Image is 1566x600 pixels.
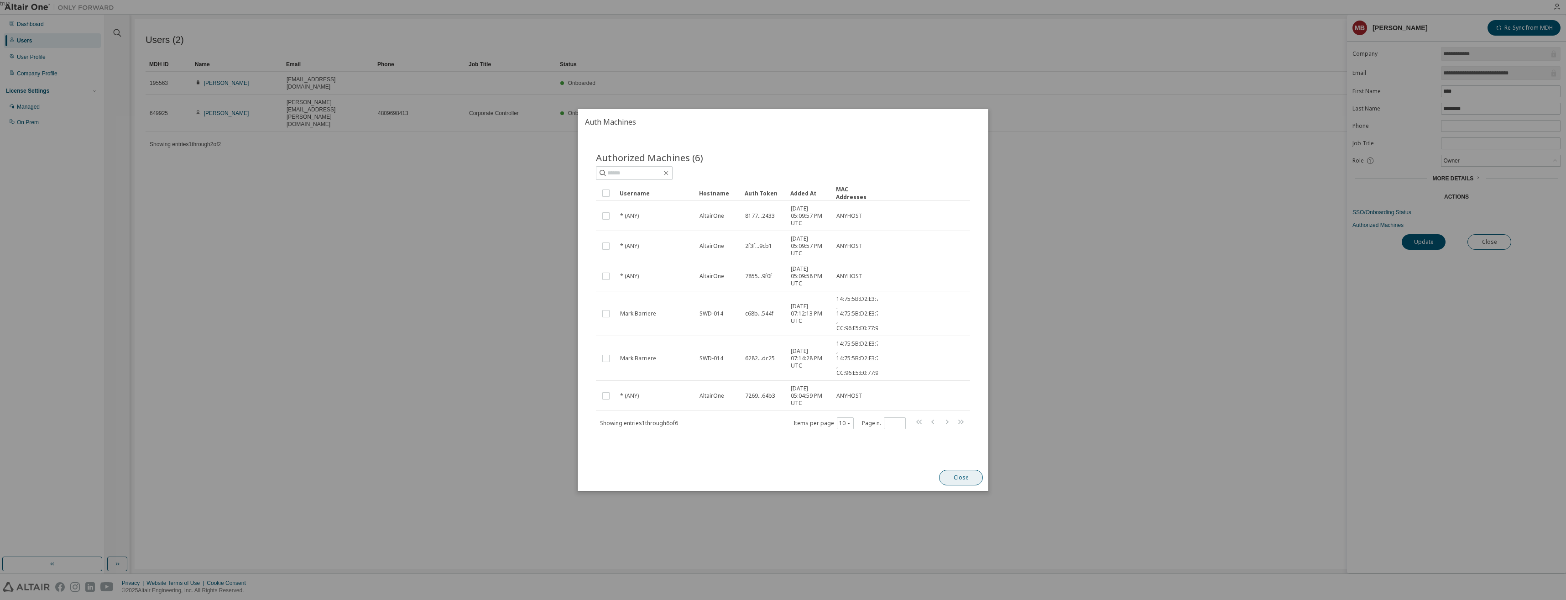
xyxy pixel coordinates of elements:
[620,186,692,200] div: Username
[793,417,854,429] span: Items per page
[699,273,724,280] span: AltairOne
[791,385,828,407] span: [DATE] 05:04:59 PM UTC
[596,151,703,164] span: Authorized Machines (6)
[791,265,828,287] span: [DATE] 05:09:58 PM UTC
[836,295,883,332] span: 14:75:5B:D2:E3:76 , 14:75:5B:D2:E3:7A , CC:96:E5:E0:77:95
[836,212,862,220] span: ANYHOST
[745,242,772,250] span: 2f3f...9cb1
[699,242,724,250] span: AltairOne
[839,420,851,427] button: 10
[620,242,639,250] span: * (ANY)
[836,185,874,201] div: MAC Addresses
[939,470,983,485] button: Close
[699,186,737,200] div: Hostname
[790,186,829,200] div: Added At
[745,355,775,362] span: 6282...dc25
[791,235,828,257] span: [DATE] 05:09:57 PM UTC
[578,109,988,135] h2: Auth Machines
[862,417,906,429] span: Page n.
[836,340,883,377] span: 14:75:5B:D2:E3:76 , 14:75:5B:D2:E3:7A , CC:96:E5:E0:77:95
[600,419,678,427] span: Showing entries 1 through 6 of 6
[699,355,723,362] span: SWD-014
[745,392,775,400] span: 7269...64b3
[745,186,783,200] div: Auth Token
[836,392,862,400] span: ANYHOST
[620,212,639,220] span: * (ANY)
[620,392,639,400] span: * (ANY)
[836,273,862,280] span: ANYHOST
[791,303,828,325] span: [DATE] 07:12:13 PM UTC
[836,242,862,250] span: ANYHOST
[699,212,724,220] span: AltairOne
[699,310,723,317] span: SWD-014
[745,310,773,317] span: c68b...544f
[745,273,772,280] span: 7855...9f0f
[699,392,724,400] span: AltairOne
[791,205,828,227] span: [DATE] 05:09:57 PM UTC
[745,212,775,220] span: 8177...2433
[620,310,656,317] span: Mark.Barriere
[620,273,639,280] span: * (ANY)
[620,355,656,362] span: Mark.Barriere
[791,347,828,369] span: [DATE] 07:14:28 PM UTC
